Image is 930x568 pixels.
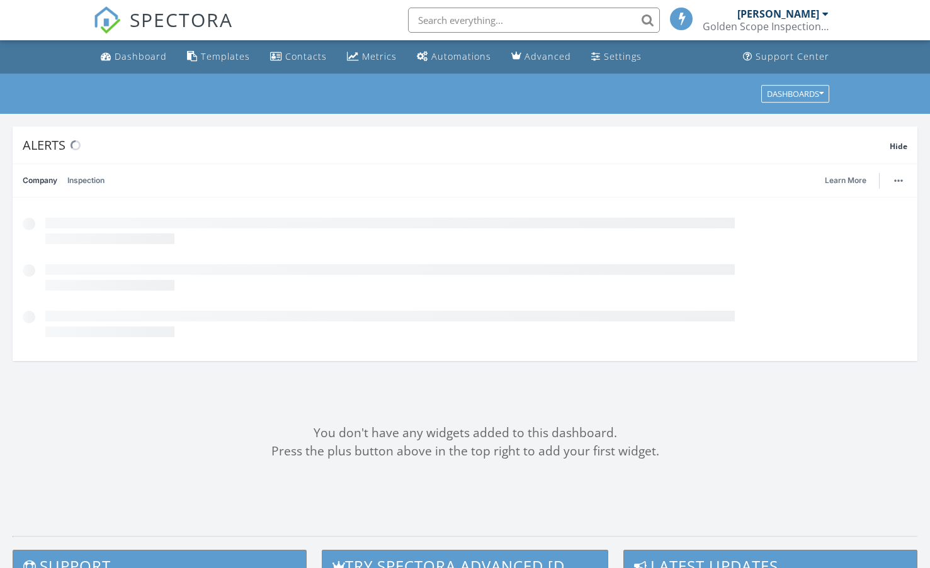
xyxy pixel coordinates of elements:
div: [PERSON_NAME] [737,8,819,20]
a: Automations (Basic) [412,45,496,69]
div: Dashboard [115,50,167,62]
div: Settings [604,50,642,62]
div: Support Center [756,50,829,62]
div: Alerts [23,136,890,153]
div: Automations [431,50,491,62]
a: Dashboard [96,45,172,69]
a: Inspection [67,164,105,197]
a: Company [23,164,57,197]
input: Search everything... [408,8,660,33]
span: Hide [890,141,907,152]
div: Golden Scope Inspections, LLC [703,20,829,33]
img: The Best Home Inspection Software - Spectora [93,6,121,34]
div: Contacts [285,50,327,62]
div: Press the plus button above in the top right to add your first widget. [13,442,917,460]
span: SPECTORA [130,6,233,33]
div: You don't have any widgets added to this dashboard. [13,424,917,442]
a: Templates [182,45,255,69]
button: Dashboards [761,85,829,103]
div: Metrics [362,50,397,62]
a: SPECTORA [93,17,233,43]
a: Metrics [342,45,402,69]
a: Learn More [825,174,874,187]
a: Advanced [506,45,576,69]
div: Templates [201,50,250,62]
div: Dashboards [767,89,824,98]
a: Support Center [738,45,834,69]
a: Settings [586,45,647,69]
img: ellipsis-632cfdd7c38ec3a7d453.svg [894,179,903,182]
a: Contacts [265,45,332,69]
div: Advanced [525,50,571,62]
